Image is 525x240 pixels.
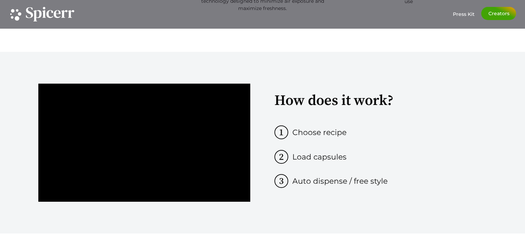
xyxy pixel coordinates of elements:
[38,83,251,202] iframe: How it works
[292,152,347,162] span: Load capsules
[274,94,483,108] h2: How does it work?
[292,128,347,137] span: Choose recipe
[292,176,388,186] span: Auto dispense / free style
[453,11,474,17] span: Press Kit
[488,11,509,16] span: Creators
[453,7,474,17] a: Press Kit
[481,7,516,20] a: Creators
